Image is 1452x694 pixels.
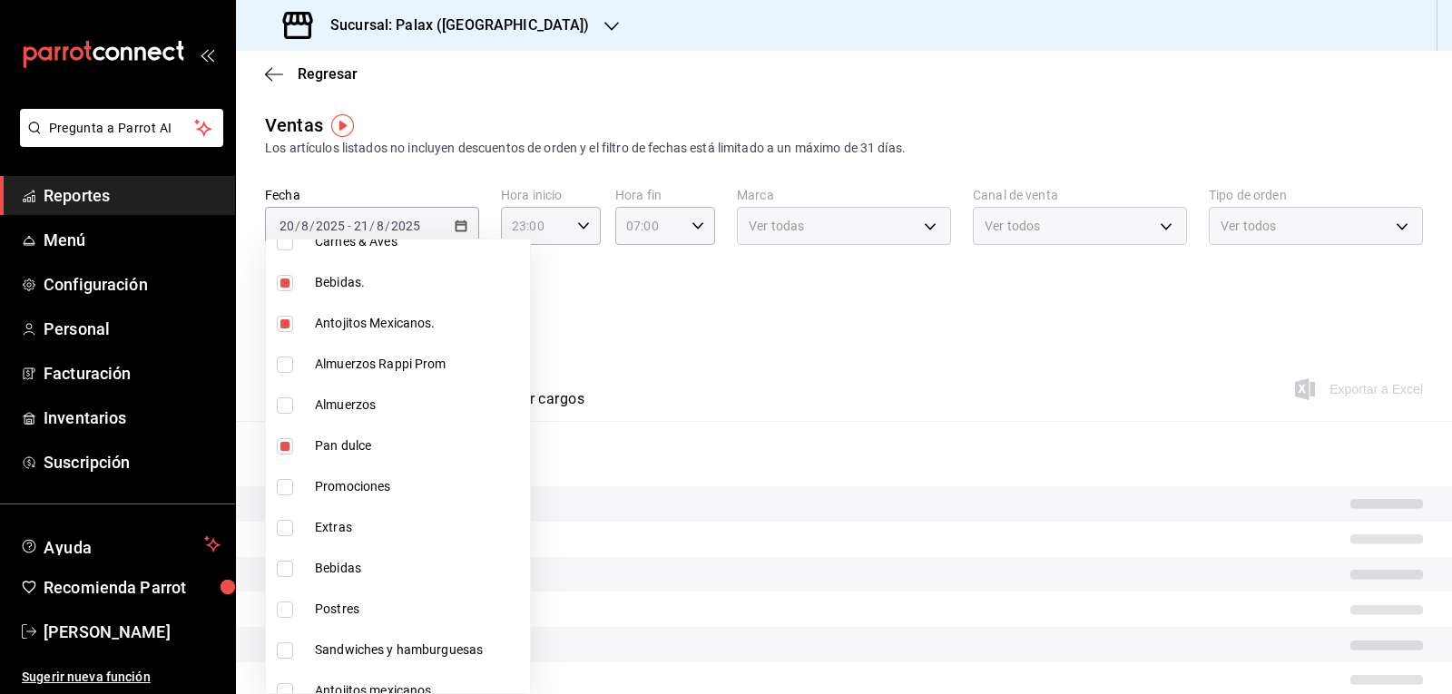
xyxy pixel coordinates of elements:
span: Extras [315,518,523,537]
span: Promociones [315,477,523,496]
span: Carnes & Aves [315,232,523,251]
span: Almuerzos Rappi Prom [315,355,523,374]
span: Bebidas. [315,273,523,292]
span: Bebidas [315,559,523,578]
span: Antojitos Mexicanos. [315,314,523,333]
span: Almuerzos [315,396,523,415]
span: Postres [315,600,523,619]
span: Sandwiches y hamburguesas [315,640,523,660]
span: Pan dulce [315,436,523,455]
img: Tooltip marker [331,114,354,137]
